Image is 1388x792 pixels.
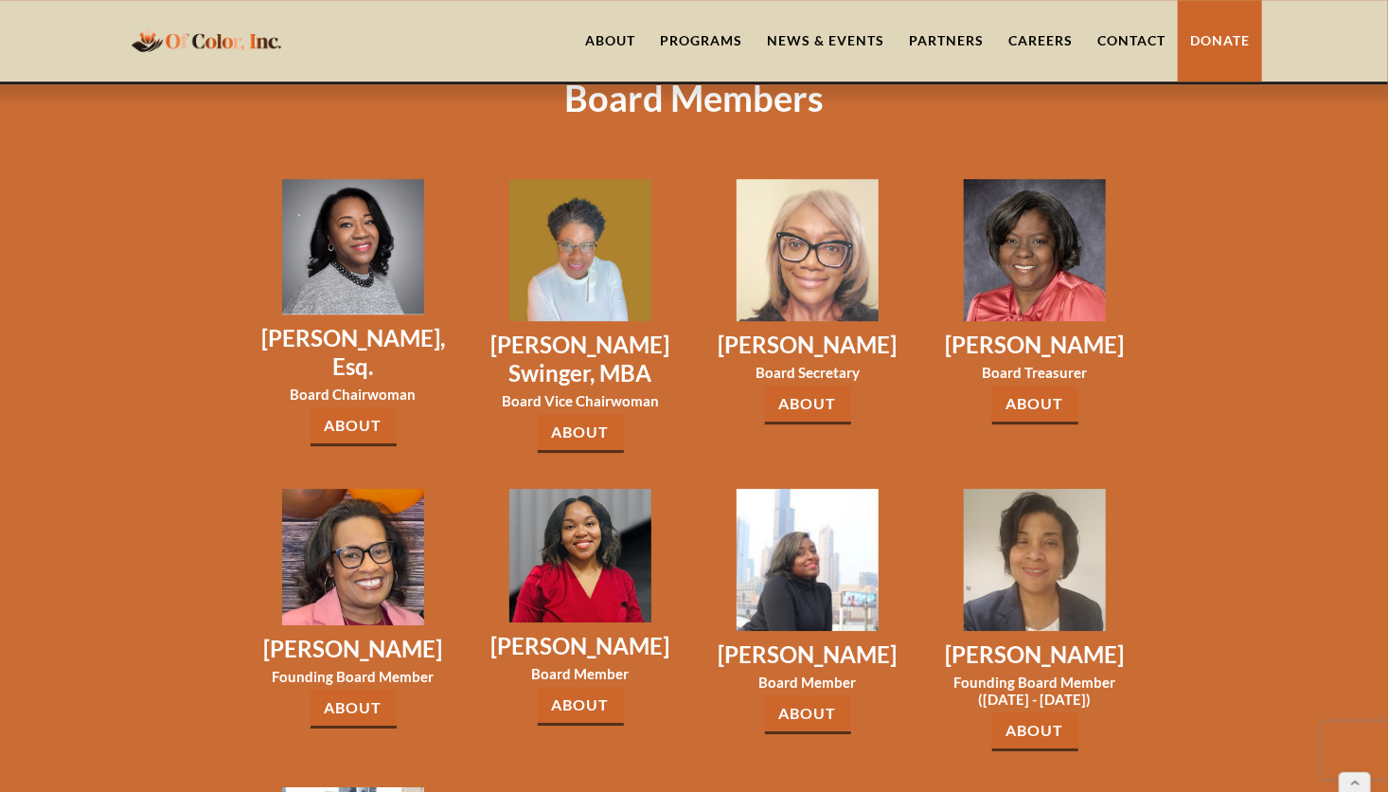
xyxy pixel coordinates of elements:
[943,674,1127,708] h3: Founding Board Member ([DATE] - [DATE])
[716,674,899,691] h3: Board Member
[538,687,624,726] a: About
[489,392,672,409] h3: Board Vice Chairwoman
[992,712,1078,751] a: About
[765,695,851,734] a: About
[261,324,445,381] h3: [PERSON_NAME], Esq.
[261,635,445,663] h3: [PERSON_NAME]
[538,414,624,453] a: About
[261,668,445,685] h3: Founding Board Member
[716,640,899,669] h3: [PERSON_NAME]
[943,640,1127,669] h3: [PERSON_NAME]
[311,407,397,446] a: About
[716,364,899,381] h3: Board Secretary
[489,632,672,660] h3: [PERSON_NAME]
[489,331,672,387] h3: [PERSON_NAME] Swinger, MBA
[716,331,899,359] h3: [PERSON_NAME]
[943,331,1127,359] h3: [PERSON_NAME]
[992,386,1078,424] a: About
[311,690,397,729] a: About
[765,386,851,424] a: About
[249,45,1139,118] h1: Board Members
[261,386,445,403] h3: Board Chairwoman
[943,364,1127,381] h3: Board Treasurer
[489,665,672,682] h3: Board Member
[660,31,742,50] div: Programs
[126,18,287,63] a: home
